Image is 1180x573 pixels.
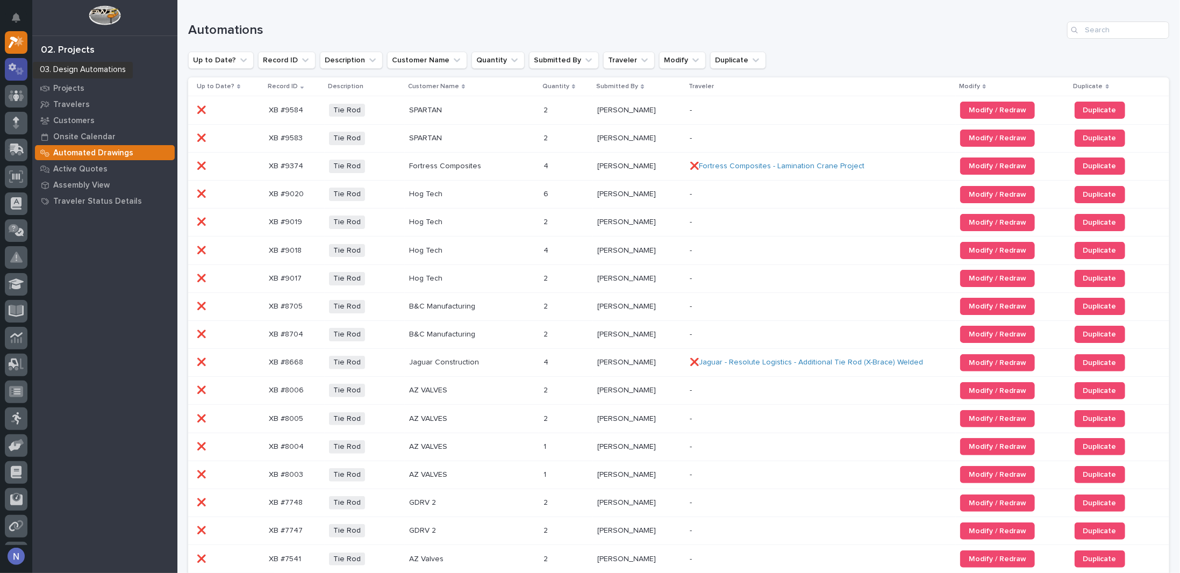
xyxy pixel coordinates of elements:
[597,440,658,452] p: [PERSON_NAME]
[32,193,177,209] a: Traveler Status Details
[409,188,445,199] p: Hog Tech
[32,161,177,177] a: Active Quotes
[13,13,27,30] div: Notifications
[409,132,444,143] p: SPARTAN
[690,246,878,255] p: -
[188,320,1169,348] tr: ❌❌ XB #8704XB #8704 Tie RodB&C ManufacturingB&C Manufacturing 22 [PERSON_NAME][PERSON_NAME] -Modi...
[197,272,208,283] p: ❌
[1075,466,1125,483] a: Duplicate
[188,209,1169,237] tr: ❌❌ XB #9019XB #9019 Tie RodHog TechHog Tech 22 [PERSON_NAME][PERSON_NAME] -Modify / RedrawDuplicate
[969,331,1026,338] span: Modify / Redraw
[1075,495,1125,512] a: Duplicate
[969,555,1026,563] span: Modify / Redraw
[1083,555,1117,563] span: Duplicate
[197,300,208,311] p: ❌
[960,354,1035,371] a: Modify / Redraw
[710,52,766,69] button: Duplicate
[269,188,306,199] p: XB #9020
[409,440,449,452] p: AZ VALVES
[690,134,878,143] p: -
[543,412,550,424] p: 2
[268,81,298,92] p: Record ID
[960,550,1035,568] a: Modify / Redraw
[690,470,878,479] p: -
[690,302,878,311] p: -
[329,216,365,229] span: Tie Rod
[188,545,1169,573] tr: ❌❌ XB #7541XB #7541 Tie RodAZ ValvesAZ Valves 22 [PERSON_NAME][PERSON_NAME] -Modify / RedrawDupli...
[960,438,1035,455] a: Modify / Redraw
[543,104,550,115] p: 2
[329,553,365,566] span: Tie Rod
[529,52,599,69] button: Submitted By
[960,130,1035,147] a: Modify / Redraw
[328,81,363,92] p: Description
[960,298,1035,315] a: Modify / Redraw
[269,328,305,339] p: XB #8704
[409,496,438,507] p: GDRV 2
[409,384,449,395] p: AZ VALVES
[53,132,116,142] p: Onsite Calendar
[197,524,208,535] p: ❌
[690,442,878,452] p: -
[197,468,208,479] p: ❌
[32,128,177,145] a: Onsite Calendar
[188,180,1169,208] tr: ❌❌ XB #9020XB #9020 Tie RodHog TechHog Tech 66 [PERSON_NAME][PERSON_NAME] -Modify / RedrawDuplicate
[197,132,208,143] p: ❌
[969,443,1026,450] span: Modify / Redraw
[32,80,177,96] a: Projects
[258,52,316,69] button: Record ID
[543,468,548,479] p: 1
[543,440,548,452] p: 1
[188,23,1063,38] h1: Automations
[197,81,234,92] p: Up to Date?
[409,160,483,171] p: Fortress Composites
[960,382,1035,399] a: Modify / Redraw
[329,272,365,285] span: Tie Rod
[197,216,208,227] p: ❌
[188,405,1169,433] tr: ❌❌ XB #8005XB #8005 Tie RodAZ VALVESAZ VALVES 22 [PERSON_NAME][PERSON_NAME] -Modify / RedrawDupli...
[1083,247,1117,254] span: Duplicate
[597,188,658,199] p: [PERSON_NAME]
[597,272,658,283] p: [PERSON_NAME]
[543,188,550,199] p: 6
[690,414,878,424] p: -
[188,96,1169,124] tr: ❌❌ XB #9584XB #9584 Tie RodSPARTANSPARTAN 22 [PERSON_NAME][PERSON_NAME] -Modify / RedrawDuplicate
[597,216,658,227] p: [PERSON_NAME]
[960,326,1035,343] a: Modify / Redraw
[597,384,658,395] p: [PERSON_NAME]
[597,328,658,339] p: [PERSON_NAME]
[329,328,365,341] span: Tie Rod
[269,160,305,171] p: XB #9374
[409,244,445,255] p: Hog Tech
[188,292,1169,320] tr: ❌❌ XB #8705XB #8705 Tie RodB&C ManufacturingB&C Manufacturing 22 [PERSON_NAME][PERSON_NAME] -Modi...
[269,412,305,424] p: XB #8005
[32,145,177,161] a: Automated Drawings
[409,553,446,564] p: AZ Valves
[329,412,365,426] span: Tie Rod
[53,68,86,77] p: My Work
[188,377,1169,405] tr: ❌❌ XB #8006XB #8006 Tie RodAZ VALVESAZ VALVES 22 [PERSON_NAME][PERSON_NAME] -Modify / RedrawDupli...
[690,526,878,535] p: -
[1075,326,1125,343] a: Duplicate
[543,384,550,395] p: 2
[597,244,658,255] p: [PERSON_NAME]
[269,216,304,227] p: XB #9019
[329,440,365,454] span: Tie Rod
[1067,22,1169,39] input: Search
[197,328,208,339] p: ❌
[960,410,1035,427] a: Modify / Redraw
[543,132,550,143] p: 2
[269,384,306,395] p: XB #8006
[53,197,142,206] p: Traveler Status Details
[690,555,878,564] p: -
[969,387,1026,395] span: Modify / Redraw
[597,496,658,507] p: [PERSON_NAME]
[690,162,864,171] a: ❌Fortress Composites - Lamination Crane Project
[659,52,706,69] button: Modify
[269,300,305,311] p: XB #8705
[269,496,305,507] p: XB #7748
[1075,214,1125,231] a: Duplicate
[597,356,658,367] p: [PERSON_NAME]
[969,106,1026,114] span: Modify / Redraw
[320,52,383,69] button: Description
